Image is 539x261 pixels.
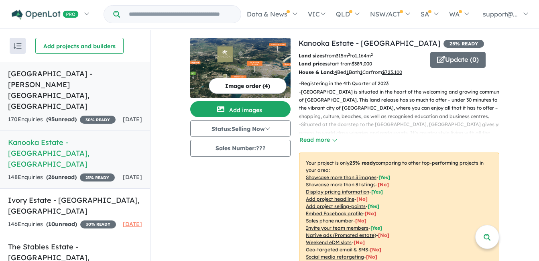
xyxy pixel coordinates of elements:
span: [ Yes ] [378,174,390,180]
span: [No] [354,239,365,245]
span: 26 [48,173,55,181]
u: 1,164 m [355,53,373,59]
p: from [299,52,424,60]
div: 170 Enquir ies [8,115,116,124]
img: sort.svg [14,43,22,49]
button: Add projects and builders [35,38,124,54]
span: [DATE] [123,116,142,123]
u: Showcase more than 3 listings [306,181,376,188]
span: [ No ] [355,218,366,224]
span: [DATE] [123,220,142,228]
u: $ 723,100 [382,69,402,75]
b: 25 % ready [350,160,376,166]
u: Showcase more than 3 images [306,174,376,180]
u: $ 389,000 [352,61,372,67]
u: Add project selling-points [306,203,366,209]
span: [ No ] [378,181,389,188]
p: start from [299,60,424,68]
div: 146 Enquir ies [8,220,116,229]
u: Weekend eDM slots [306,239,352,245]
span: [No] [370,247,381,253]
u: Social media retargeting [306,254,364,260]
div: 148 Enquir ies [8,173,115,182]
span: 95 [48,116,55,123]
u: 4 [334,69,337,75]
u: 1 [346,69,349,75]
u: Display pricing information [306,189,369,195]
u: Invite your team members [306,225,368,231]
u: 315 m [336,53,350,59]
span: to [350,53,373,59]
u: Sales phone number [306,218,353,224]
u: Embed Facebook profile [306,210,363,216]
span: 10 [48,220,55,228]
p: - Situated at the doorstep to the [GEOGRAPHIC_DATA], [GEOGRAPHIC_DATA] gives you access to world ... [299,120,506,145]
input: Try estate name, suburb, builder or developer [122,6,239,23]
button: Add images [190,101,291,117]
b: Land sizes [299,53,325,59]
h5: Ivory Estate - [GEOGRAPHIC_DATA] , [GEOGRAPHIC_DATA] [8,195,142,216]
span: [ Yes ] [370,225,382,231]
button: Update (0) [430,52,486,68]
span: [ Yes ] [371,189,383,195]
span: [ No ] [356,196,368,202]
sup: 2 [348,52,350,57]
strong: ( unread) [46,220,77,228]
img: Kanooka Estate - Edgeworth [190,38,291,98]
img: Openlot PRO Logo White [12,10,79,20]
span: [No] [378,232,389,238]
span: [DATE] [123,173,142,181]
span: 25 % READY [443,40,484,48]
button: Status:Selling Now [190,120,291,137]
p: - Registering in the 4th Quarter of 2023 [299,80,506,88]
u: Geo-targeted email & SMS [306,247,368,253]
span: [ Yes ] [368,203,379,209]
u: 1 [360,69,362,75]
span: 30 % READY [80,220,116,228]
button: Read more [299,135,337,145]
strong: ( unread) [46,116,77,123]
p: Bed Bath Car from [299,68,424,76]
button: Sales Number:??? [190,140,291,157]
u: Add project headline [306,196,354,202]
span: [No] [366,254,377,260]
b: Land prices [299,61,327,67]
b: House & Land: [299,69,334,75]
span: 25 % READY [80,173,115,181]
span: 30 % READY [80,116,116,124]
button: Image order (4) [209,78,287,94]
p: - [GEOGRAPHIC_DATA] is situated in the heart of the welcoming and growing community of [GEOGRAPHI... [299,88,506,121]
sup: 2 [371,52,373,57]
u: Native ads (Promoted estate) [306,232,376,238]
a: Kanooka Estate - [GEOGRAPHIC_DATA] [299,39,440,48]
span: support@... [483,10,518,18]
h5: [GEOGRAPHIC_DATA] - [PERSON_NAME][GEOGRAPHIC_DATA] , [GEOGRAPHIC_DATA] [8,68,142,112]
span: [ No ] [365,210,376,216]
strong: ( unread) [46,173,77,181]
h5: Kanooka Estate - [GEOGRAPHIC_DATA] , [GEOGRAPHIC_DATA] [8,137,142,169]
